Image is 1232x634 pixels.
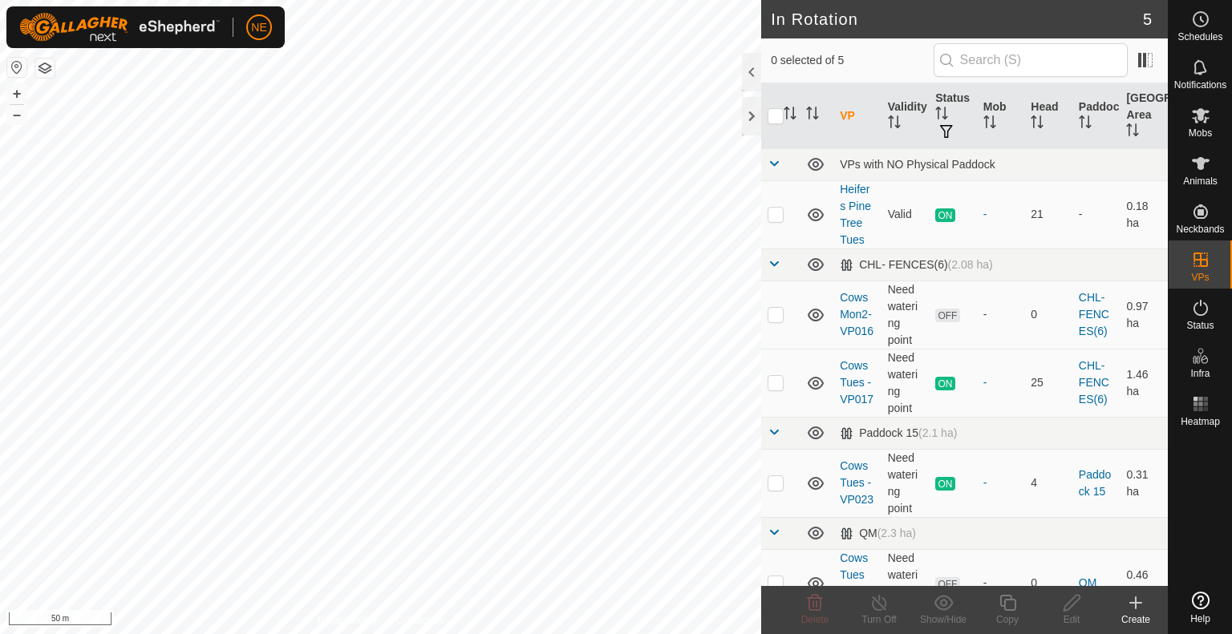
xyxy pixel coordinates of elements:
[840,359,873,406] a: Cows Tues -VP017
[7,58,26,77] button: Reset Map
[806,109,819,122] p-sorticon: Activate to sort
[1072,83,1121,149] th: Paddock
[1143,7,1152,31] span: 5
[983,206,1019,223] div: -
[918,426,957,439] span: (2.1 ha)
[1120,83,1168,149] th: [GEOGRAPHIC_DATA] Area
[975,612,1039,627] div: Copy
[1174,80,1226,90] span: Notifications
[840,426,957,440] div: Paddock 15
[881,83,930,149] th: Validity
[396,613,444,628] a: Contact Us
[911,612,975,627] div: Show/Hide
[1176,224,1224,234] span: Neckbands
[983,474,1019,491] div: -
[7,105,26,124] button: –
[1104,612,1168,627] div: Create
[847,612,911,627] div: Turn Off
[977,83,1025,149] th: Mob
[7,84,26,103] button: +
[1186,321,1214,330] span: Status
[840,459,873,506] a: Cows Tues -VP023
[1126,126,1139,139] p-sorticon: Activate to sort
[1072,180,1121,248] td: -
[1024,83,1072,149] th: Head
[1024,281,1072,349] td: 0
[934,43,1128,77] input: Search (S)
[1024,349,1072,417] td: 25
[983,118,996,131] p-sorticon: Activate to sort
[1191,273,1209,282] span: VPs
[801,614,829,625] span: Delete
[1024,180,1072,248] td: 21
[935,109,948,122] p-sorticon: Activate to sort
[1120,549,1168,617] td: 0.46 ha
[1031,118,1044,131] p-sorticon: Activate to sort
[1079,118,1092,131] p-sorticon: Activate to sort
[1120,349,1168,417] td: 1.46 ha
[771,10,1143,29] h2: In Rotation
[1169,585,1232,630] a: Help
[1024,449,1072,517] td: 4
[877,527,916,539] span: (2.3 ha)
[1181,417,1220,426] span: Heatmap
[1079,359,1109,406] a: CHL- FENCES(6)
[1190,614,1210,624] span: Help
[881,281,930,349] td: Need watering point
[840,258,993,272] div: CHL- FENCES(6)
[881,180,930,248] td: Valid
[318,613,378,628] a: Privacy Policy
[1024,549,1072,617] td: 0
[881,549,930,617] td: Need watering point
[1189,128,1212,138] span: Mobs
[1190,369,1210,378] span: Infra
[840,291,873,337] a: Cows Mon2-VP016
[19,13,220,42] img: Gallagher Logo
[771,52,933,69] span: 0 selected of 5
[881,449,930,517] td: Need watering point
[833,83,881,149] th: VP
[1120,449,1168,517] td: 0.31 ha
[935,477,954,491] span: ON
[983,575,1019,592] div: -
[1120,180,1168,248] td: 0.18 ha
[1120,281,1168,349] td: 0.97 ha
[881,349,930,417] td: Need watering point
[935,377,954,390] span: ON
[35,59,55,78] button: Map Layers
[251,19,266,36] span: NE
[1079,291,1109,337] a: CHL- FENCES(6)
[935,577,959,591] span: OFF
[1183,176,1218,186] span: Animals
[840,183,871,246] a: Heifers Pine Tree Tues
[1079,468,1111,498] a: Paddock 15
[948,258,993,271] span: (2.08 ha)
[840,527,916,540] div: QM
[784,109,796,122] p-sorticon: Activate to sort
[983,374,1019,391] div: -
[983,306,1019,323] div: -
[840,551,873,615] a: Cows Tues Yards-VP003
[1177,32,1222,42] span: Schedules
[929,83,977,149] th: Status
[935,309,959,322] span: OFF
[888,118,901,131] p-sorticon: Activate to sort
[840,158,1161,171] div: VPs with NO Physical Paddock
[1039,612,1104,627] div: Edit
[935,208,954,222] span: ON
[1079,576,1097,589] a: QM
